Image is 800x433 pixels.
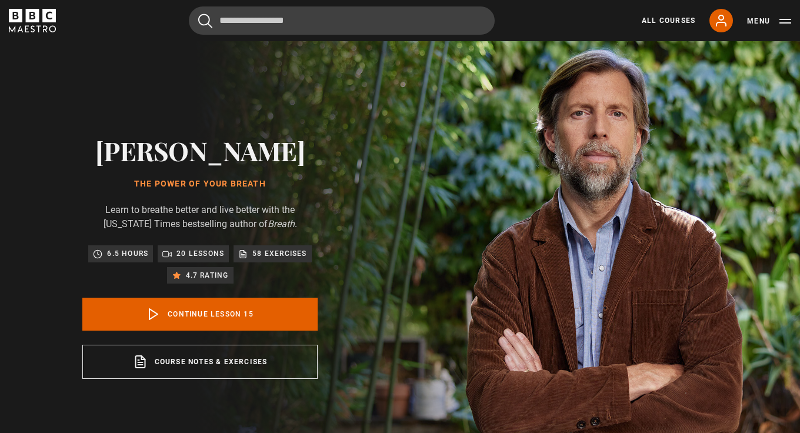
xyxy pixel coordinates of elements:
a: Continue lesson 15 [82,298,318,331]
button: Toggle navigation [747,15,791,27]
p: 20 lessons [176,248,224,259]
p: Learn to breathe better and live better with the [US_STATE] Times bestselling author of . [82,203,318,231]
p: 4.7 rating [186,269,229,281]
button: Submit the search query [198,14,212,28]
svg: BBC Maestro [9,9,56,32]
h2: [PERSON_NAME] [82,135,318,165]
a: Course notes & exercises [82,345,318,379]
p: 58 exercises [252,248,306,259]
a: All Courses [642,15,695,26]
p: 6.5 hours [107,248,148,259]
i: Breath [268,218,295,229]
h1: The Power of Your Breath [82,179,318,189]
input: Search [189,6,495,35]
